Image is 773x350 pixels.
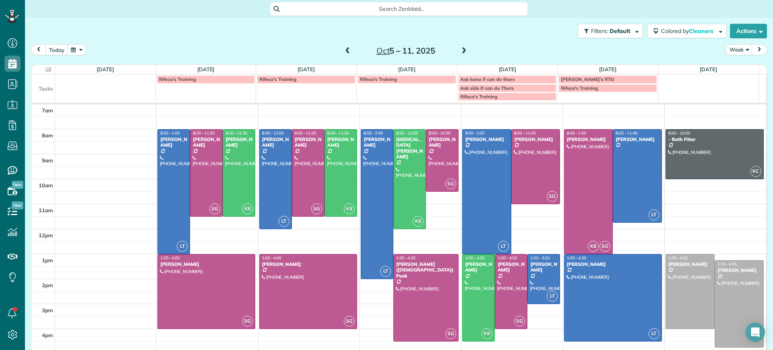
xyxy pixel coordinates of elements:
[530,261,558,273] div: [PERSON_NAME]
[498,255,517,261] span: 1:00 - 4:00
[649,209,659,220] span: LT
[42,307,53,313] span: 3pm
[649,328,659,339] span: LT
[42,332,53,338] span: 4pm
[398,66,415,72] a: [DATE]
[262,137,289,148] div: [PERSON_NAME]
[661,27,716,35] span: Colored by
[465,255,484,261] span: 1:00 - 4:30
[396,255,415,261] span: 1:00 - 4:30
[262,255,281,261] span: 1:00 - 4:00
[750,166,761,177] span: KC
[160,261,253,267] div: [PERSON_NAME]
[355,46,456,55] h2: 5 – 11, 2025
[39,182,53,188] span: 10am
[39,207,53,213] span: 11am
[752,44,767,55] button: next
[279,216,289,227] span: LT
[344,316,355,327] span: SG
[746,323,765,342] div: Open Intercom Messenger
[530,255,550,261] span: 1:00 - 3:00
[97,66,114,72] a: [DATE]
[364,130,383,136] span: 8:00 - 2:00
[31,44,46,55] button: prev
[160,130,180,136] span: 8:00 - 1:00
[396,130,418,136] span: 8:00 - 12:00
[514,316,525,327] span: SG
[566,261,659,267] div: [PERSON_NAME]
[42,157,53,164] span: 9am
[588,241,599,252] span: K8
[413,216,424,227] span: K8
[262,130,284,136] span: 8:00 - 12:00
[42,107,53,114] span: 7am
[380,266,391,277] span: LT
[428,137,456,148] div: [PERSON_NAME]
[295,130,316,136] span: 8:00 - 11:30
[376,46,390,56] span: Oct
[497,261,525,273] div: [PERSON_NAME]
[12,181,23,189] span: New
[616,130,637,136] span: 8:00 - 11:45
[730,24,767,38] button: Actions
[42,257,53,263] span: 1pm
[294,137,322,148] div: [PERSON_NAME]
[363,137,391,148] div: [PERSON_NAME]
[12,201,23,209] span: New
[574,24,643,38] a: Filters: Default
[514,137,558,142] div: [PERSON_NAME]
[647,24,727,38] button: Colored byCleaners
[42,282,53,288] span: 2pm
[465,130,484,136] span: 8:00 - 1:00
[547,291,558,302] span: LT
[209,203,220,214] span: SG
[578,24,643,38] button: Filters: Default
[668,261,712,267] div: [PERSON_NAME]
[465,137,509,142] div: [PERSON_NAME]
[396,137,424,160] div: [MEDICAL_DATA][PERSON_NAME]
[547,191,558,202] span: SG
[461,76,515,82] span: Ask kona if can do thurs
[566,137,611,142] div: [PERSON_NAME]
[465,261,492,273] div: [PERSON_NAME]
[668,255,688,261] span: 1:00 - 4:00
[311,203,322,214] span: SG
[599,241,610,252] span: SG
[39,232,53,238] span: 12pm
[225,130,247,136] span: 8:00 - 11:30
[717,261,737,267] span: 1:15 - 4:45
[197,66,215,72] a: [DATE]
[689,27,715,35] span: Cleaners
[344,203,355,214] span: K8
[259,76,296,82] span: Rifeca's Training
[192,137,220,148] div: [PERSON_NAME]
[461,85,514,91] span: Ask side if can do Thurs
[327,137,355,148] div: [PERSON_NAME]
[482,328,492,339] span: K8
[445,328,456,339] span: SG
[160,255,180,261] span: 1:00 - 4:00
[668,130,690,136] span: 8:00 - 10:00
[700,66,717,72] a: [DATE]
[567,255,586,261] span: 1:00 - 4:30
[45,44,68,55] button: today
[262,261,355,267] div: [PERSON_NAME]
[668,137,761,142] div: - Bath Fitter
[499,66,516,72] a: [DATE]
[567,130,586,136] span: 8:00 - 1:00
[429,130,451,136] span: 8:00 - 10:30
[717,267,761,273] div: [PERSON_NAME]
[327,130,349,136] span: 8:00 - 11:30
[298,66,315,72] a: [DATE]
[610,27,631,35] span: Default
[561,85,598,91] span: Rifeca's Training
[561,76,614,82] span: [PERSON_NAME]'s RTO
[242,203,253,214] span: K8
[591,27,608,35] span: Filters:
[445,178,456,189] span: SG
[193,130,215,136] span: 8:00 - 11:30
[360,76,397,82] span: Rifeca's Training
[396,261,456,279] div: [PERSON_NAME] ([DEMOGRAPHIC_DATA]) Peak
[42,132,53,139] span: 8am
[461,93,498,99] span: Rifeca's Training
